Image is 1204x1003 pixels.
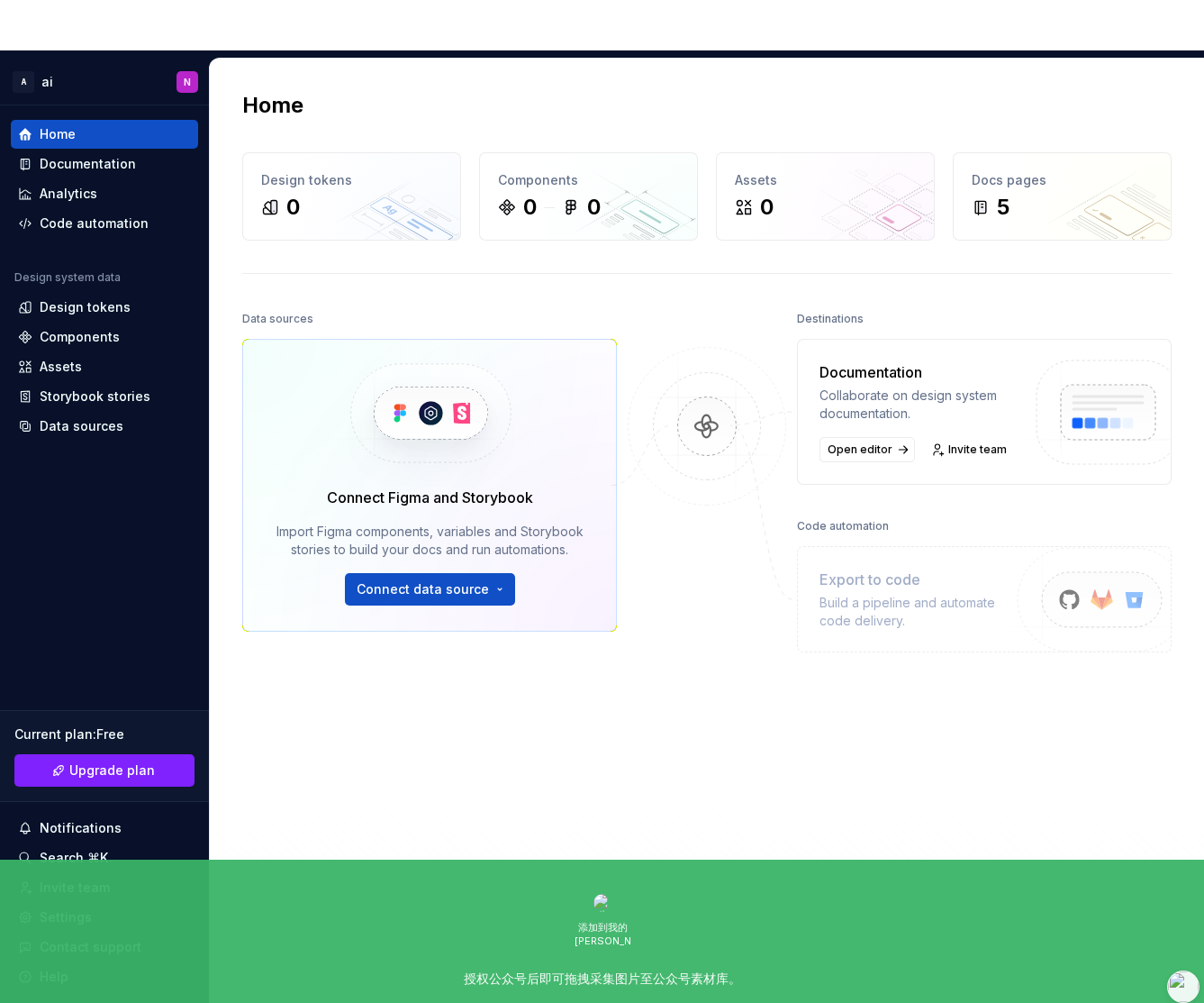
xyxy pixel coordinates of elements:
div: Home [40,125,76,143]
a: Assets0 [716,152,935,241]
a: Data sources [11,412,198,441]
div: Documentation [40,155,136,173]
div: 0 [587,193,601,222]
div: ai [41,73,53,91]
div: Connect Figma and Storybook [327,487,533,508]
div: Search ⌘K [40,849,108,867]
a: Open editor [819,437,915,462]
div: Notifications [40,819,122,837]
div: Design system data [14,270,121,285]
div: Documentation [819,361,1016,383]
div: A [13,71,34,93]
div: Assets [40,358,82,376]
span: Open editor [828,442,892,457]
div: Design tokens [40,298,131,316]
span: Upgrade plan [69,761,155,780]
div: Build a pipeline and automate code delivery. [819,594,1016,630]
span: Invite team [948,442,1007,457]
a: Home [11,120,198,149]
div: Analytics [40,185,97,203]
a: Docs pages5 [953,152,1172,241]
div: 0 [760,193,774,222]
button: Connect data source [345,573,515,606]
a: Storybook stories [11,382,198,411]
div: Code automation [40,214,149,233]
a: Documentation [11,150,198,178]
div: Current plan : Free [14,725,195,743]
span: Connect data source [357,580,489,598]
div: Collaborate on design system documentation. [819,387,1016,423]
div: Assets [735,171,916,189]
a: Components [11,323,198,351]
div: Storybook stories [40,388,150,406]
a: Design tokens0 [242,152,461,241]
button: AaiN [4,62,205,101]
div: Data sources [242,306,313,332]
div: Code automation [797,514,889,539]
div: 0 [286,193,300,222]
div: Design tokens [261,171,442,189]
a: Design tokens [11,293,198,322]
a: Components00 [479,152,698,241]
div: 0 [523,193,537,222]
div: Destinations [797,306,864,332]
button: Notifications [11,814,198,843]
div: Components [40,328,120,346]
div: N [184,75,191,89]
div: 5 [997,193,1009,222]
div: Export to code [819,569,1016,590]
button: Search ⌘K [11,843,198,872]
a: Code automation [11,209,198,238]
div: Docs pages [972,171,1153,189]
a: Assets [11,352,198,381]
div: Import Figma components, variables and Storybook stories to build your docs and run automations. [268,523,591,559]
a: Analytics [11,179,198,208]
a: Upgrade plan [14,754,195,787]
div: Components [498,171,679,189]
h2: Home [242,91,303,120]
a: Invite team [926,437,1015,462]
div: Data sources [40,417,123,435]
